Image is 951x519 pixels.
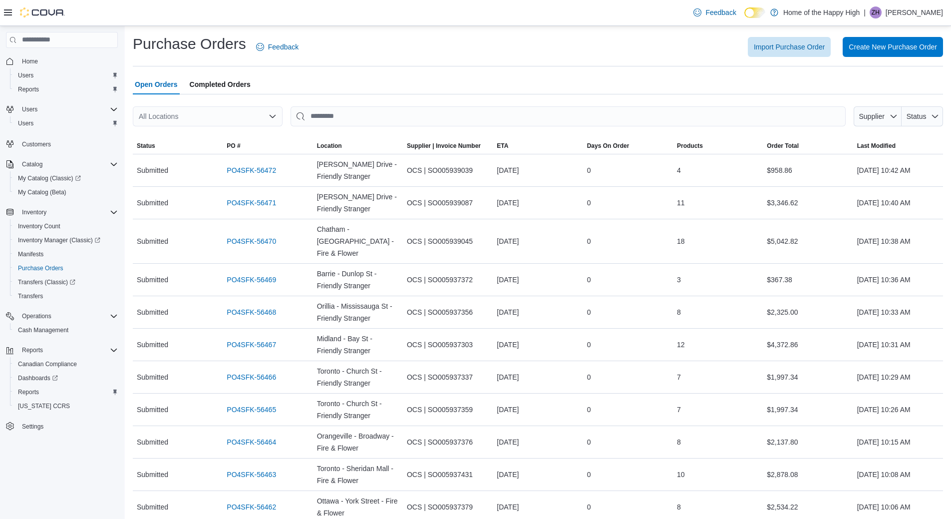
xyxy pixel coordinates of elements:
[14,83,43,95] a: Reports
[18,206,50,218] button: Inventory
[403,138,493,154] button: Supplier | Invoice Number
[403,270,493,290] div: OCS | SO005937372
[14,400,74,412] a: [US_STATE] CCRS
[18,222,60,230] span: Inventory Count
[6,50,118,460] nav: Complex example
[853,160,943,180] div: [DATE] 10:42 AM
[22,208,46,216] span: Inventory
[677,404,681,416] span: 7
[744,7,765,18] input: Dark Mode
[14,290,47,302] a: Transfers
[18,137,118,150] span: Customers
[14,400,118,412] span: Washington CCRS
[763,231,853,251] div: $5,042.82
[18,119,33,127] span: Users
[18,374,58,382] span: Dashboards
[18,292,43,300] span: Transfers
[843,37,943,57] button: Create New Purchase Order
[10,385,122,399] button: Reports
[403,497,493,517] div: OCS | SO005937379
[10,116,122,130] button: Users
[18,206,118,218] span: Inventory
[587,197,591,209] span: 0
[493,160,583,180] div: [DATE]
[10,357,122,371] button: Canadian Compliance
[10,82,122,96] button: Reports
[18,103,118,115] span: Users
[18,103,41,115] button: Users
[227,436,276,448] a: PO4SFK-56464
[493,367,583,387] div: [DATE]
[14,248,118,260] span: Manifests
[864,6,866,18] p: |
[853,231,943,251] div: [DATE] 10:38 AM
[18,310,118,322] span: Operations
[677,501,681,513] span: 8
[14,220,64,232] a: Inventory Count
[14,262,118,274] span: Purchase Orders
[22,140,51,148] span: Customers
[493,335,583,355] div: [DATE]
[135,74,178,94] span: Open Orders
[14,117,118,129] span: Users
[14,324,72,336] a: Cash Management
[14,290,118,302] span: Transfers
[677,371,681,383] span: 7
[754,42,825,52] span: Import Purchase Order
[313,138,403,154] button: Location
[18,344,118,356] span: Reports
[763,367,853,387] div: $1,997.34
[10,289,122,303] button: Transfers
[493,432,583,452] div: [DATE]
[14,386,118,398] span: Reports
[497,142,508,150] span: ETA
[227,235,276,247] a: PO4SFK-56470
[227,306,276,318] a: PO4SFK-56468
[14,220,118,232] span: Inventory Count
[403,367,493,387] div: OCS | SO005937337
[403,302,493,322] div: OCS | SO005937356
[133,138,223,154] button: Status
[22,105,37,113] span: Users
[14,172,118,184] span: My Catalog (Classic)
[22,346,43,354] span: Reports
[853,400,943,420] div: [DATE] 10:26 AM
[493,231,583,251] div: [DATE]
[14,83,118,95] span: Reports
[20,7,65,17] img: Cova
[10,399,122,413] button: [US_STATE] CCRS
[14,172,85,184] a: My Catalog (Classic)
[18,158,46,170] button: Catalog
[137,235,168,247] span: Submitted
[10,171,122,185] a: My Catalog (Classic)
[18,360,77,368] span: Canadian Compliance
[902,106,943,126] button: Status
[18,158,118,170] span: Catalog
[227,164,276,176] a: PO4SFK-56472
[2,136,122,151] button: Customers
[403,400,493,420] div: OCS | SO005937359
[18,264,63,272] span: Purchase Orders
[18,402,70,410] span: [US_STATE] CCRS
[317,333,399,357] span: Midland - Bay St - Friendly Stranger
[22,160,42,168] span: Catalog
[317,191,399,215] span: [PERSON_NAME] Drive - Friendly Stranger
[317,142,342,150] div: Location
[137,469,168,481] span: Submitted
[18,55,118,67] span: Home
[223,138,313,154] button: PO #
[317,398,399,422] span: Toronto - Church St - Friendly Stranger
[227,142,240,150] span: PO #
[872,6,880,18] span: ZH
[18,326,68,334] span: Cash Management
[853,302,943,322] div: [DATE] 10:33 AM
[14,372,62,384] a: Dashboards
[677,306,681,318] span: 8
[18,138,55,150] a: Customers
[14,262,67,274] a: Purchase Orders
[227,339,276,351] a: PO4SFK-56467
[677,235,685,247] span: 18
[857,142,896,150] span: Last Modified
